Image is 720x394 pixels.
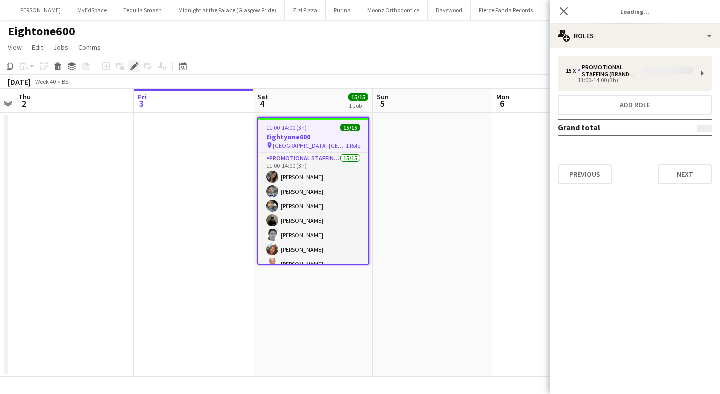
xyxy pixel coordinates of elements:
button: Purina [326,0,359,20]
span: View [8,43,22,52]
div: [DATE] [8,77,31,87]
span: 3 [136,98,147,109]
span: 15/15 [348,93,368,101]
a: Comms [74,41,105,54]
div: Roles [550,24,720,48]
span: Sat [257,92,268,101]
div: 1 Job [349,102,368,109]
h3: Eightyone600 [258,132,368,141]
button: Moonz Orthodontics [359,0,428,20]
div: BST [62,78,72,85]
span: Fri [138,92,147,101]
button: Medii Health [541,0,590,20]
button: MyEdSpace [69,0,115,20]
td: Grand total [558,119,670,135]
app-job-card: 11:00-14:00 (3h)15/15Eightyone600 [GEOGRAPHIC_DATA] [GEOGRAPHIC_DATA]1 RolePromotional Staffing (... [257,117,369,265]
button: Fierce Panda Records [471,0,541,20]
a: Jobs [49,41,72,54]
button: Add role [558,95,712,115]
span: 5 [375,98,389,109]
span: 4 [256,98,268,109]
span: Mon [496,92,509,101]
button: Previous [558,164,612,184]
span: 6 [495,98,509,109]
button: Tequila Smash [115,0,170,20]
span: [GEOGRAPHIC_DATA] [GEOGRAPHIC_DATA] [273,142,346,149]
span: Week 40 [33,78,58,85]
span: 2 [17,98,31,109]
app-card-role: Promotional Staffing (Brand Ambassadors)15/1511:00-14:00 (3h)[PERSON_NAME][PERSON_NAME][PERSON_NA... [258,153,368,390]
h1: Eightone600 [8,24,75,39]
span: Thu [18,92,31,101]
span: Jobs [53,43,68,52]
span: 11:00-14:00 (3h) [266,124,307,131]
span: 15/15 [340,124,360,131]
span: Sun [377,92,389,101]
span: Edit [32,43,43,52]
button: Midnight at the Palace (Glasgow Pride) [170,0,285,20]
h3: Loading... [550,5,720,18]
button: Zizi Pizza [285,0,326,20]
button: Bayswood [428,0,471,20]
button: Next [658,164,712,184]
span: 1 Role [346,142,360,149]
a: Edit [28,41,47,54]
a: View [4,41,26,54]
span: Comms [78,43,101,52]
